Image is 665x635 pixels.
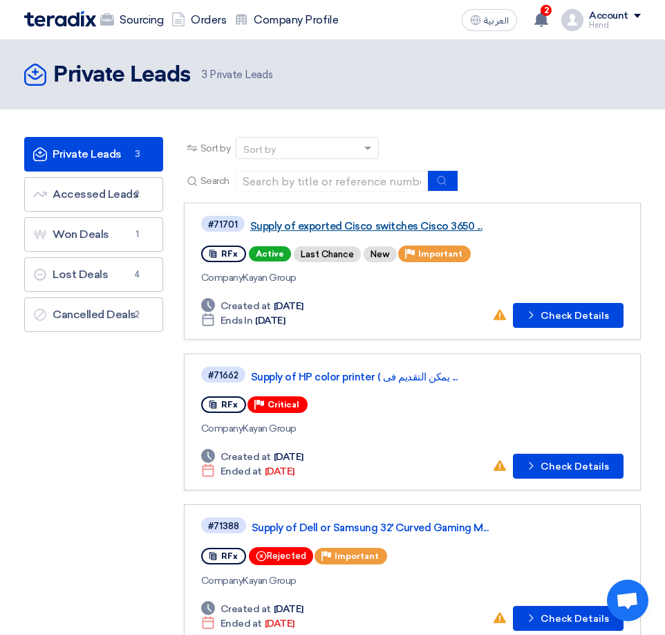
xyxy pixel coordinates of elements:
[201,464,294,479] div: [DATE]
[364,246,397,262] div: New
[243,142,276,157] div: Sort by
[589,10,628,22] div: Account
[24,257,163,292] a: Lost Deals4
[294,246,361,262] div: Last Chance
[129,308,146,322] span: 2
[221,450,271,464] span: Created at
[221,313,253,328] span: Ends In
[513,303,624,328] button: Check Details
[201,423,243,434] span: Company
[235,171,429,192] input: Search by title or reference number
[129,187,146,201] span: 2
[201,270,624,285] div: Kayan Group
[24,137,163,172] a: Private Leads3
[251,371,597,383] a: Supply of HP color printer ( يمكن التقديم فى ...
[250,220,596,232] a: Supply of exported Cisco switches Cisco 3650 ...
[201,299,303,313] div: [DATE]
[201,313,285,328] div: [DATE]
[208,371,238,380] div: #71662
[418,249,462,259] span: Important
[335,551,379,561] span: Important
[607,580,648,621] div: Open chat
[208,522,239,531] div: #71388
[53,62,191,89] h2: Private Leads
[513,606,624,631] button: Check Details
[202,67,272,83] span: Private Leads
[201,616,294,631] div: [DATE]
[221,299,271,313] span: Created at
[201,602,303,616] div: [DATE]
[252,522,597,534] a: Supply of Dell or Samsung 32' Curved Gaming M...
[268,400,299,409] span: Critical
[221,551,238,561] span: RFx
[201,573,624,588] div: Kayan Group
[201,272,243,284] span: Company
[200,141,231,156] span: Sort by
[589,21,641,29] div: Hend
[230,5,342,35] a: Company Profile
[462,9,517,31] button: العربية
[129,268,146,282] span: 4
[541,5,552,16] span: 2
[249,246,291,261] span: Active
[24,297,163,332] a: Cancelled Deals2
[484,16,509,26] span: العربية
[201,575,243,587] span: Company
[167,5,230,35] a: Orders
[221,249,238,259] span: RFx
[202,68,207,81] span: 3
[561,9,583,31] img: profile_test.png
[24,11,96,27] img: Teradix logo
[24,217,163,252] a: Won Deals1
[24,177,163,212] a: Accessed Leads2
[200,174,230,188] span: Search
[129,147,146,161] span: 3
[249,547,313,565] div: Rejected
[221,400,238,409] span: RFx
[221,464,262,479] span: Ended at
[129,228,146,241] span: 1
[221,616,262,631] span: Ended at
[96,5,167,35] a: Sourcing
[221,602,271,616] span: Created at
[513,454,624,479] button: Check Details
[201,450,303,464] div: [DATE]
[201,421,624,436] div: Kayan Group
[208,220,238,229] div: #71701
